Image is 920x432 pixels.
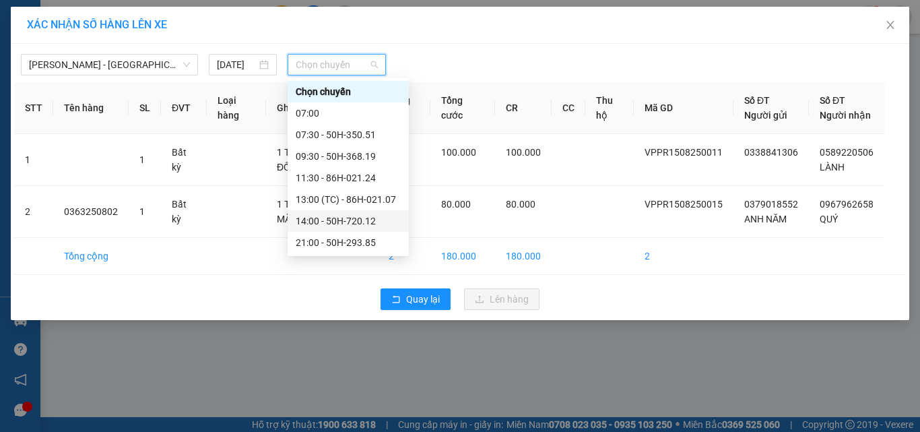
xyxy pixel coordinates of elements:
span: 100.000 [506,147,541,158]
span: VPPR1508250011 [645,147,723,158]
td: 180.000 [430,238,494,275]
td: 2 [14,186,53,238]
td: Bất kỳ [161,134,207,186]
span: LÀNH [820,162,845,173]
div: 07:00 [296,106,401,121]
div: 14:00 - 50H-720.12 [296,214,401,228]
th: CC [552,82,585,134]
span: 80.000 [506,199,535,210]
td: 2 [378,238,430,275]
th: Tổng cước [430,82,494,134]
span: 0379018552 [744,199,798,210]
span: Người gửi [744,110,787,121]
span: 1 [139,154,145,165]
span: 80.000 [441,199,471,210]
span: Số ĐT [820,95,845,106]
span: 1 TH XỐP CÓ CỤC - ĐỒ ĂN [277,147,357,173]
span: 1 [139,206,145,217]
th: Loại hàng [207,82,266,134]
th: CR [495,82,552,134]
span: Quay lại [406,292,440,307]
td: 0363250802 [53,186,129,238]
span: Số ĐT [744,95,770,106]
span: Chọn chuyến [296,55,379,75]
span: close [885,20,896,30]
div: Chọn chuyến [296,84,401,99]
th: ĐVT [161,82,207,134]
button: rollbackQuay lại [381,288,451,310]
div: 09:30 - 50H-368.19 [296,149,401,164]
span: 0967962658 [820,199,874,210]
td: 2 [634,238,733,275]
td: Bất kỳ [161,186,207,238]
span: 100.000 [441,147,476,158]
span: 1 THX CÓ THG - MẮM, CÁ [277,199,343,224]
input: 15/08/2025 [217,57,256,72]
span: rollback [391,295,401,305]
div: 07:30 - 50H-350.51 [296,127,401,142]
span: 0338841306 [744,147,798,158]
button: uploadLên hàng [464,288,539,310]
td: 1 [14,134,53,186]
span: Người nhận [820,110,871,121]
th: SL [129,82,161,134]
th: Ghi chú [266,82,378,134]
div: 11:30 - 86H-021.24 [296,171,401,185]
span: QUÝ [820,214,838,224]
td: Tổng cộng [53,238,129,275]
th: STT [14,82,53,134]
th: Tên hàng [53,82,129,134]
th: Thu hộ [585,82,634,134]
td: 180.000 [495,238,552,275]
span: ANH NĂM [744,214,787,224]
th: Mã GD [634,82,733,134]
span: Phan Rí - Sài Gòn [29,55,190,75]
span: VPPR1508250015 [645,199,723,210]
span: XÁC NHẬN SỐ HÀNG LÊN XE [27,18,167,31]
div: 21:00 - 50H-293.85 [296,235,401,250]
div: 13:00 (TC) - 86H-021.07 [296,192,401,207]
span: 0589220506 [820,147,874,158]
div: Chọn chuyến [288,81,409,102]
button: Close [872,7,909,44]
